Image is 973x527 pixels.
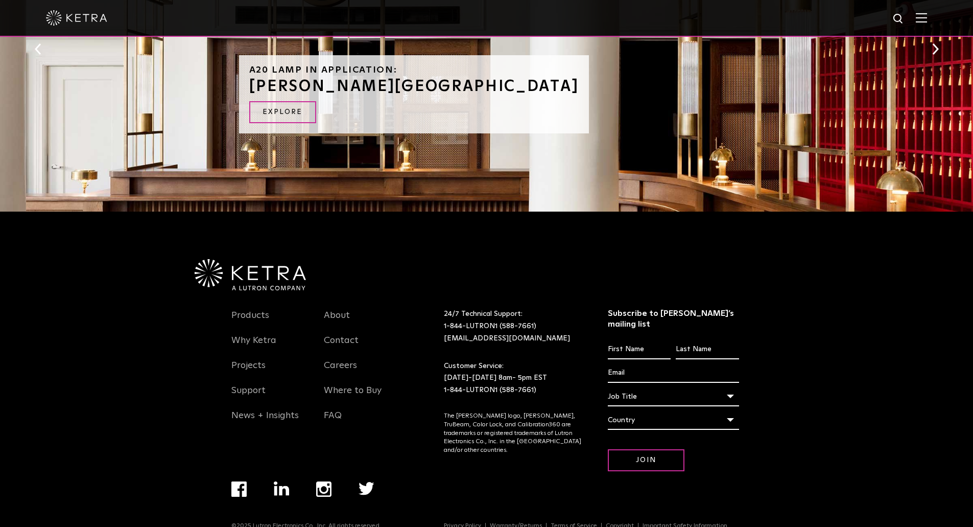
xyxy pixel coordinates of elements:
a: FAQ [324,410,342,433]
a: 1-844-LUTRON1 (588-7661) [444,386,536,394]
div: Country [608,410,739,430]
img: twitter [359,482,374,495]
a: Why Ketra [231,335,276,358]
input: Last Name [676,340,739,359]
img: facebook [231,482,247,497]
input: First Name [608,340,671,359]
a: Where to Buy [324,385,382,408]
h6: A20 Lamp in Application: [249,65,579,75]
button: Next [930,42,940,56]
a: Contact [324,335,359,358]
img: Hamburger%20Nav.svg [916,13,927,22]
p: 24/7 Technical Support: [444,308,582,345]
a: [EMAIL_ADDRESS][DOMAIN_NAME] [444,335,570,342]
a: Products [231,310,269,333]
img: search icon [892,13,905,26]
img: ketra-logo-2019-white [46,10,107,26]
p: Customer Service: [DATE]-[DATE] 8am- 5pm EST [444,360,582,397]
div: Job Title [608,387,739,406]
a: Support [231,385,266,408]
div: Navigation Menu [231,482,401,522]
h3: Subscribe to [PERSON_NAME]’s mailing list [608,308,739,330]
p: The [PERSON_NAME] logo, [PERSON_NAME], TruBeam, Color Lock, and Calibration360 are trademarks or ... [444,412,582,455]
a: 1-844-LUTRON1 (588-7661) [444,323,536,330]
a: News + Insights [231,410,299,433]
div: Navigation Menu [231,308,309,433]
img: Ketra-aLutronCo_White_RGB [195,259,306,291]
h3: [PERSON_NAME][GEOGRAPHIC_DATA] [249,79,579,94]
div: Navigation Menu [324,308,401,433]
a: About [324,310,350,333]
a: Projects [231,360,266,383]
a: Explore [249,101,316,123]
input: Join [608,449,684,471]
input: Email [608,363,739,383]
img: linkedin [274,482,290,496]
img: instagram [316,482,331,497]
a: Careers [324,360,357,383]
button: Previous [33,42,43,56]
